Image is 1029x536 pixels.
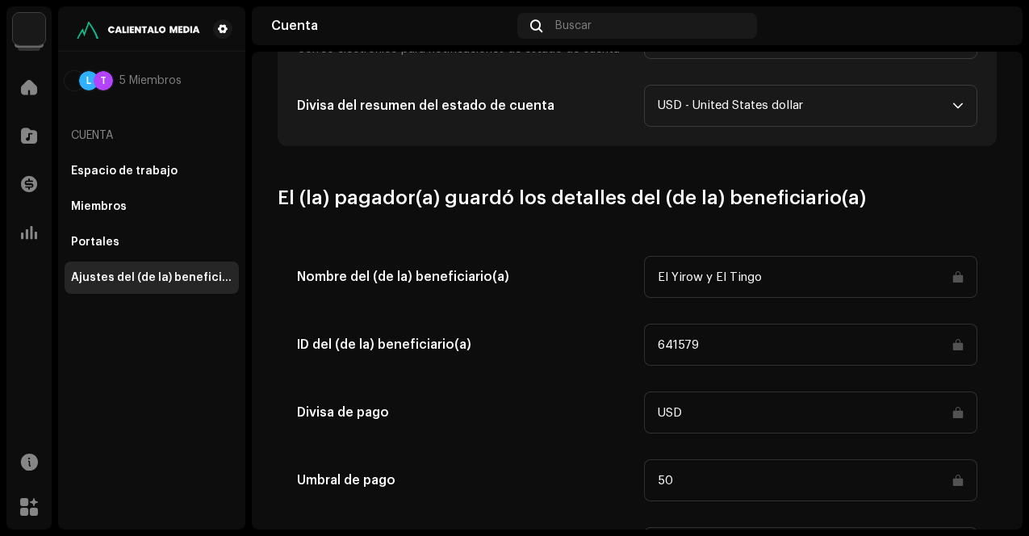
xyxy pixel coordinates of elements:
div: Cuenta [271,19,511,32]
div: Portales [71,236,119,249]
h5: Divisa del resumen del estado de cuenta [297,96,631,115]
re-a-nav-header: Cuenta [65,116,239,155]
img: 89259ab1-f26e-43fa-9e46-b2fa1c1b22d6 [65,71,84,90]
div: L [79,71,98,90]
re-m-nav-item: Portales [65,226,239,258]
div: Ajustes del (de la) beneficiario(a) [71,271,232,284]
re-m-nav-item: Espacio de trabajo [65,155,239,187]
span: 5 Miembros [119,74,182,87]
img: 4d5a508c-c80f-4d99-b7fb-82554657661d [13,13,45,45]
span: USD - United States dollar [658,86,953,126]
div: Miembros [71,200,127,213]
h3: El (la) pagador(a) guardó los detalles del (de la) beneficiario(a) [278,185,997,211]
re-m-nav-item: Miembros [65,191,239,223]
re-m-nav-item: Ajustes del (de la) beneficiario(a) [65,262,239,294]
input: 0 [644,459,978,501]
span: Buscar [555,19,592,32]
div: T [94,71,113,90]
img: bb000c00-5e0e-483e-ae43-580e9d876302 [977,13,1003,39]
h5: ID del (de la) beneficiario(a) [297,335,631,354]
h5: Umbral de pago [297,471,631,490]
input: — [644,324,978,366]
img: 7febf078-6aff-4fe0-b3ac-5fa913fd5324 [71,19,207,39]
h5: Divisa de pago [297,403,631,422]
div: dropdown trigger [952,86,964,126]
h5: Nombre del (de la) beneficiario(a) [297,267,631,287]
div: Espacio de trabajo [71,165,178,178]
